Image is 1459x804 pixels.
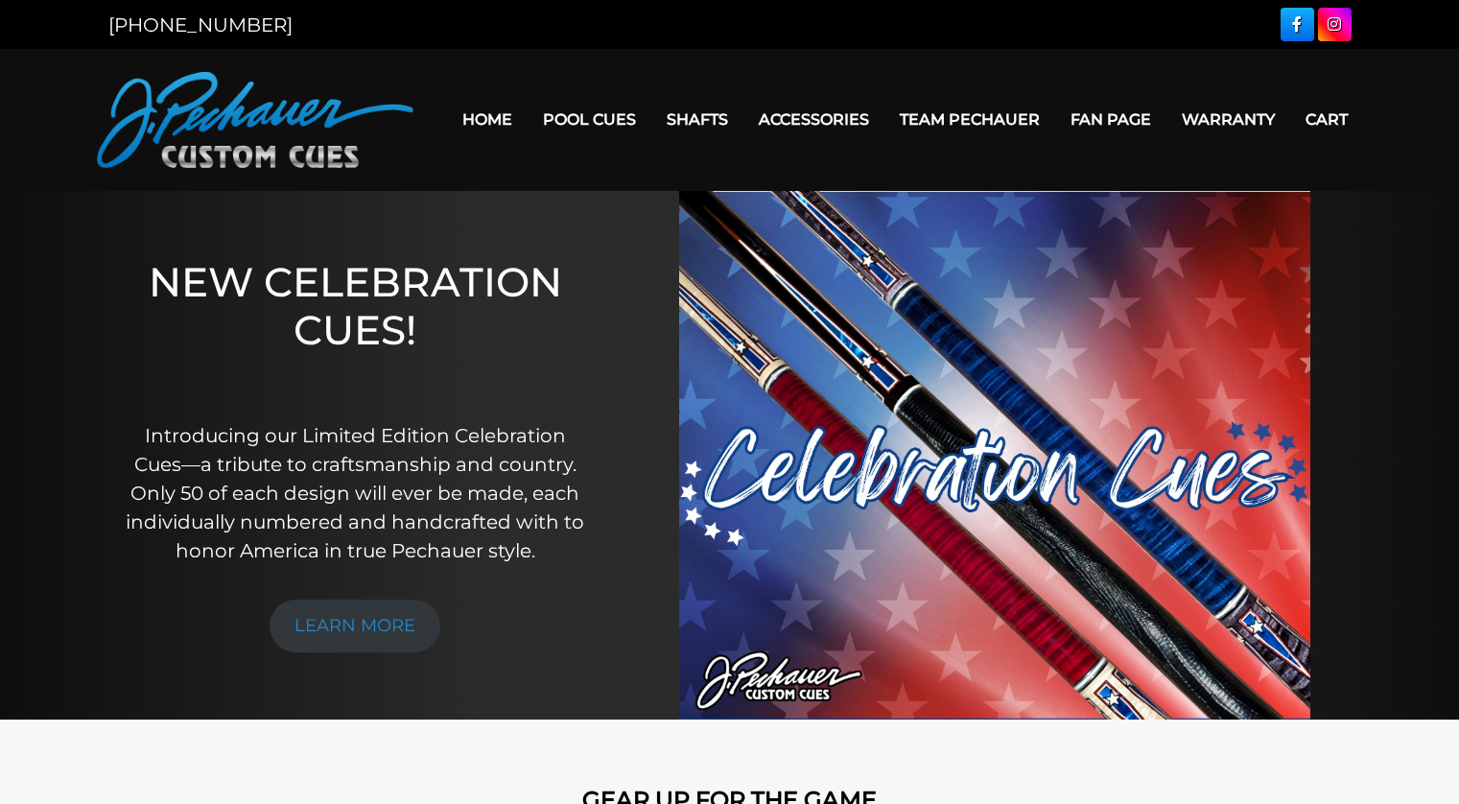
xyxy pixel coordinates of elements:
[119,421,591,565] p: Introducing our Limited Edition Celebration Cues—a tribute to craftsmanship and country. Only 50 ...
[270,600,440,652] a: LEARN MORE
[97,72,413,168] img: Pechauer Custom Cues
[447,95,528,144] a: Home
[108,13,293,36] a: [PHONE_NUMBER]
[884,95,1055,144] a: Team Pechauer
[119,258,591,395] h1: NEW CELEBRATION CUES!
[528,95,651,144] a: Pool Cues
[1055,95,1166,144] a: Fan Page
[651,95,743,144] a: Shafts
[1166,95,1290,144] a: Warranty
[743,95,884,144] a: Accessories
[1290,95,1363,144] a: Cart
